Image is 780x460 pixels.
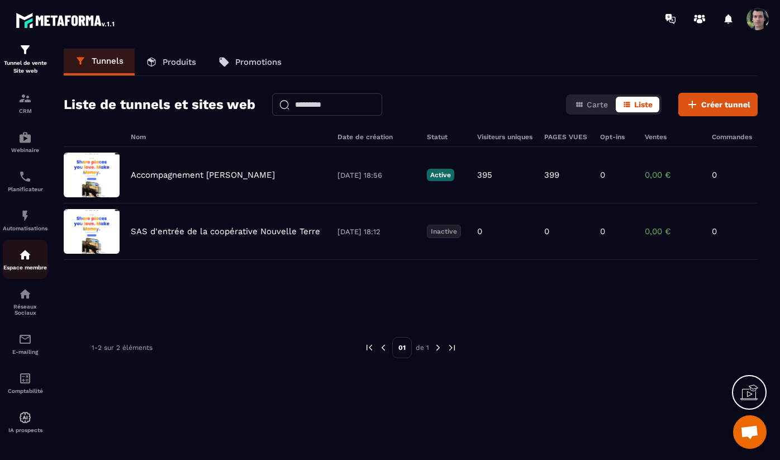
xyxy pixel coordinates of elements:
a: formationformationTunnel de vente Site web [3,35,47,83]
p: 0 [544,226,549,236]
span: Carte [587,100,608,109]
a: Promotions [207,49,293,75]
a: schedulerschedulerPlanificateur [3,162,47,201]
img: prev [378,343,388,353]
p: Réseaux Sociaux [3,303,47,316]
p: 0 [712,226,745,236]
img: image [64,209,120,254]
p: Espace membre [3,264,47,271]
img: automations [18,131,32,144]
img: automations [18,248,32,262]
h6: Nom [131,133,326,141]
p: Tunnels [92,56,123,66]
img: logo [16,10,116,30]
p: Promotions [235,57,282,67]
p: [DATE] 18:12 [337,227,416,236]
img: image [64,153,120,197]
a: emailemailE-mailing [3,324,47,363]
h6: Date de création [337,133,416,141]
img: accountant [18,372,32,385]
p: 395 [477,170,492,180]
p: IA prospects [3,427,47,433]
p: 0 [600,226,605,236]
h6: PAGES VUES [544,133,589,141]
button: Créer tunnel [678,93,758,116]
h6: Opt-ins [600,133,634,141]
button: Carte [568,97,615,112]
img: automations [18,209,32,222]
img: email [18,333,32,346]
span: Liste [634,100,653,109]
p: Accompagnement [PERSON_NAME] [131,170,275,180]
img: formation [18,92,32,105]
p: 01 [392,337,412,358]
p: Tunnel de vente Site web [3,59,47,75]
button: Liste [616,97,659,112]
p: 399 [544,170,559,180]
p: 1-2 sur 2 éléments [92,344,153,352]
p: de 1 [416,343,429,352]
p: Automatisations [3,225,47,231]
p: Inactive [427,225,461,238]
p: SAS d'entrée de la coopérative Nouvelle Terre [131,226,320,236]
img: next [447,343,457,353]
h2: Liste de tunnels et sites web [64,93,255,116]
p: 0 [712,170,745,180]
img: next [433,343,443,353]
span: Créer tunnel [701,99,750,110]
h6: Commandes [712,133,752,141]
p: Active [427,169,454,181]
h6: Ventes [645,133,701,141]
p: Comptabilité [3,388,47,394]
img: social-network [18,287,32,301]
a: automationsautomationsAutomatisations [3,201,47,240]
a: social-networksocial-networkRéseaux Sociaux [3,279,47,324]
p: 0,00 € [645,226,701,236]
p: Produits [163,57,196,67]
h6: Visiteurs uniques [477,133,533,141]
p: CRM [3,108,47,114]
h6: Statut [427,133,466,141]
a: accountantaccountantComptabilité [3,363,47,402]
p: [DATE] 18:56 [337,171,416,179]
p: 0 [600,170,605,180]
img: automations [18,411,32,424]
p: Webinaire [3,147,47,153]
a: formationformationCRM [3,83,47,122]
a: automationsautomationsEspace membre [3,240,47,279]
a: Tunnels [64,49,135,75]
img: formation [18,43,32,56]
a: automationsautomationsWebinaire [3,122,47,162]
div: Ouvrir le chat [733,415,767,449]
p: Planificateur [3,186,47,192]
p: E-mailing [3,349,47,355]
img: scheduler [18,170,32,183]
p: 0,00 € [645,170,701,180]
p: 0 [477,226,482,236]
img: prev [364,343,374,353]
a: Produits [135,49,207,75]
